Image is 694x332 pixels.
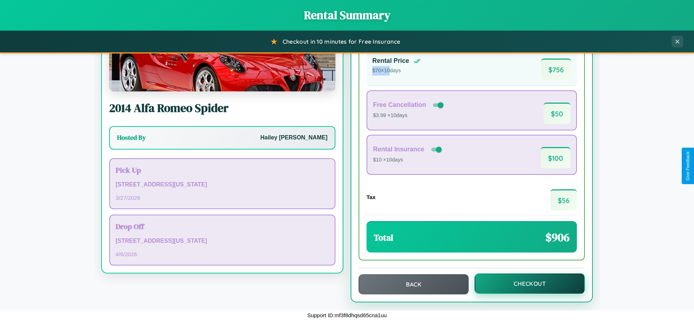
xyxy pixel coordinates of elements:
[373,101,426,109] h4: Free Cancellation
[544,103,570,124] span: $ 50
[116,249,329,259] p: 4 / 6 / 2026
[109,19,335,91] img: Alfa Romeo Spider
[116,180,329,190] p: [STREET_ADDRESS][US_STATE]
[372,66,421,76] p: $ 70 × 10 days
[685,151,690,181] div: Give Feedback
[372,57,409,65] h4: Rental Price
[359,274,469,294] button: Back
[545,229,570,245] span: $ 906
[109,100,335,116] h2: 2014 Alfa Romeo Spider
[7,7,687,23] h1: Rental Summary
[283,38,400,45] span: Checkout in 10 minutes for Free Insurance
[551,189,577,211] span: $ 56
[373,146,424,153] h4: Rental Insurance
[475,273,585,294] button: Checkout
[373,111,445,120] p: $3.99 × 10 days
[116,193,329,203] p: 3 / 27 / 2026
[367,194,376,200] h4: Tax
[307,310,387,320] p: Support ID: mf3f8dhqsd65cna1uu
[116,165,329,175] h3: Pick Up
[373,155,443,165] p: $10 × 10 days
[374,232,393,243] h3: Total
[116,236,329,246] p: [STREET_ADDRESS][US_STATE]
[260,133,327,143] p: Hailey [PERSON_NAME]
[117,133,146,142] h3: Hosted By
[541,59,571,80] span: $ 756
[541,147,570,168] span: $ 100
[116,221,329,232] h3: Drop Off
